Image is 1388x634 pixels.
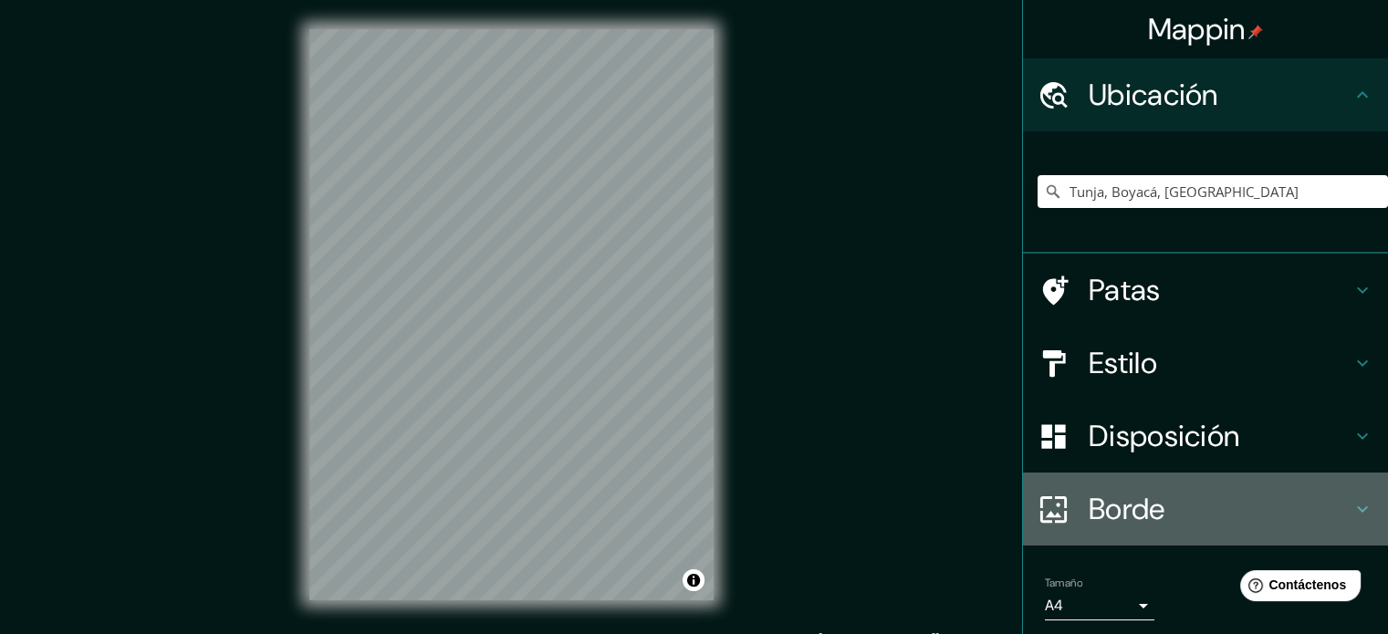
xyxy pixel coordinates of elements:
[1089,490,1165,528] font: Borde
[1023,473,1388,546] div: Borde
[1023,254,1388,327] div: Patas
[1023,58,1388,131] div: Ubicación
[309,29,714,600] canvas: Mapa
[1089,271,1161,309] font: Patas
[1023,327,1388,400] div: Estilo
[1089,76,1218,114] font: Ubicación
[1226,563,1368,614] iframe: Lanzador de widgets de ayuda
[1038,175,1388,208] input: Elige tu ciudad o zona
[1045,576,1082,590] font: Tamaño
[1023,400,1388,473] div: Disposición
[1089,344,1157,382] font: Estilo
[1089,417,1239,455] font: Disposición
[683,569,704,591] button: Activar o desactivar atribución
[1045,591,1154,620] div: A4
[1248,25,1263,39] img: pin-icon.png
[1045,596,1063,615] font: A4
[1148,10,1246,48] font: Mappin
